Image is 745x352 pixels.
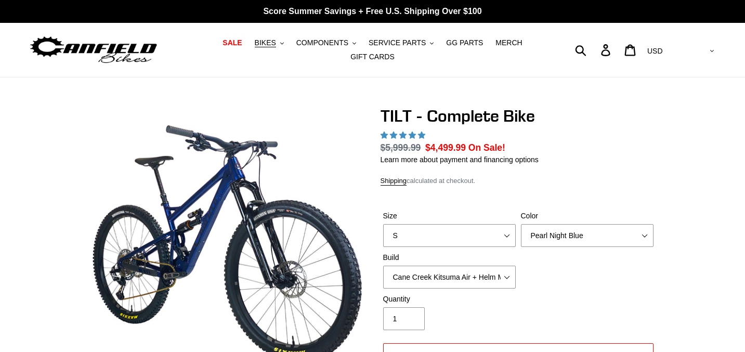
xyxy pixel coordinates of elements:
[521,211,653,221] label: Color
[381,176,656,186] div: calculated at checkout.
[29,34,159,67] img: Canfield Bikes
[446,38,483,47] span: GG PARTS
[441,36,488,50] a: GG PARTS
[255,38,276,47] span: BIKES
[217,36,247,50] a: SALE
[363,36,439,50] button: SERVICE PARTS
[345,50,400,64] a: GIFT CARDS
[350,53,395,61] span: GIFT CARDS
[383,211,516,221] label: Size
[383,252,516,263] label: Build
[383,294,516,305] label: Quantity
[381,177,407,186] a: Shipping
[468,141,505,154] span: On Sale!
[381,131,427,139] span: 5.00 stars
[223,38,242,47] span: SALE
[581,38,607,61] input: Search
[381,142,421,153] s: $5,999.99
[296,38,348,47] span: COMPONENTS
[495,38,522,47] span: MERCH
[490,36,527,50] a: MERCH
[425,142,466,153] span: $4,499.99
[369,38,426,47] span: SERVICE PARTS
[291,36,361,50] button: COMPONENTS
[381,155,539,164] a: Learn more about payment and financing options
[381,106,656,126] h1: TILT - Complete Bike
[250,36,289,50] button: BIKES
